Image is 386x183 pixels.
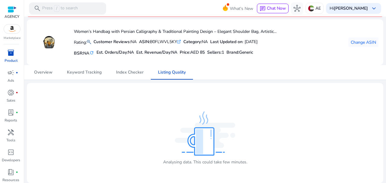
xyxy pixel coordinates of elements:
span: inventory_2 [7,49,14,56]
p: Rating: [74,38,91,46]
button: chatChat Now [257,4,289,13]
span: lab_profile [7,109,14,116]
mat-icon: refresh [89,50,94,56]
p: Hi [330,6,368,11]
h5: BSR: [74,49,94,56]
span: NA [83,50,89,56]
span: keyboard_arrow_down [370,5,378,12]
span: 1 [222,49,224,55]
span: Listing Quality [158,70,186,74]
span: Overview [34,70,52,74]
div: NA [93,39,137,45]
span: Change ASIN [351,39,376,46]
div: B0FLWVL5KY [139,39,181,45]
span: fiber_manual_record [16,171,18,173]
span: code_blocks [7,149,14,156]
p: Ads [8,78,14,83]
b: Category: [183,39,202,45]
span: fiber_manual_record [16,111,18,114]
img: analysing_data.svg [175,111,235,156]
span: Chat Now [267,5,286,11]
span: handyman [7,129,14,136]
p: Reports [5,118,17,123]
b: ASIN: [139,39,150,45]
span: donut_small [7,89,14,96]
p: AE [315,3,321,14]
h4: Women’s Handbag with Persian Calligraphy & Traditional Painting Design – Elegant Shoulder Bag, Ar... [74,29,277,34]
p: Marketplace [4,36,21,40]
span: campaign [7,69,14,76]
span: fiber_manual_record [16,91,18,94]
h5: Price: [180,50,205,55]
img: ae.svg [308,5,314,11]
span: hub [293,5,301,12]
p: Sales [7,98,15,103]
p: Press to search [42,5,78,12]
span: Brand [226,49,238,55]
p: Analysing data. This could take few minutes. [163,159,247,165]
h5: : [226,50,253,55]
b: Last Updated on [210,39,242,45]
span: Index Checker [116,70,144,74]
div: NA [183,39,208,45]
img: amazon.svg [4,24,20,33]
p: Resources [2,177,19,183]
span: AED 85 [190,49,205,55]
span: NA [171,49,177,55]
button: hub [291,2,303,14]
h5: Sellers: [207,50,224,55]
span: Keyword Tracking [67,70,102,74]
span: NA [128,49,134,55]
span: Generic [239,49,253,55]
b: Customer Reviews: [93,39,131,45]
p: Developers [2,157,20,163]
p: AGENCY [5,14,19,19]
img: 81N0BIigxzL.jpg [39,31,61,54]
b: [PERSON_NAME] [334,5,368,11]
span: fiber_manual_record [16,71,18,74]
button: Change ASIN [348,37,378,47]
span: search [34,5,41,12]
span: chat [260,6,266,12]
p: Tools [6,137,15,143]
p: Product [5,58,17,63]
h5: Est. Revenue/Day: [136,50,177,55]
span: / [54,5,59,12]
span: What's New [230,3,253,14]
span: book_4 [7,169,14,176]
div: : [DATE] [210,39,258,45]
h5: Est. Orders/Day: [96,50,134,55]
